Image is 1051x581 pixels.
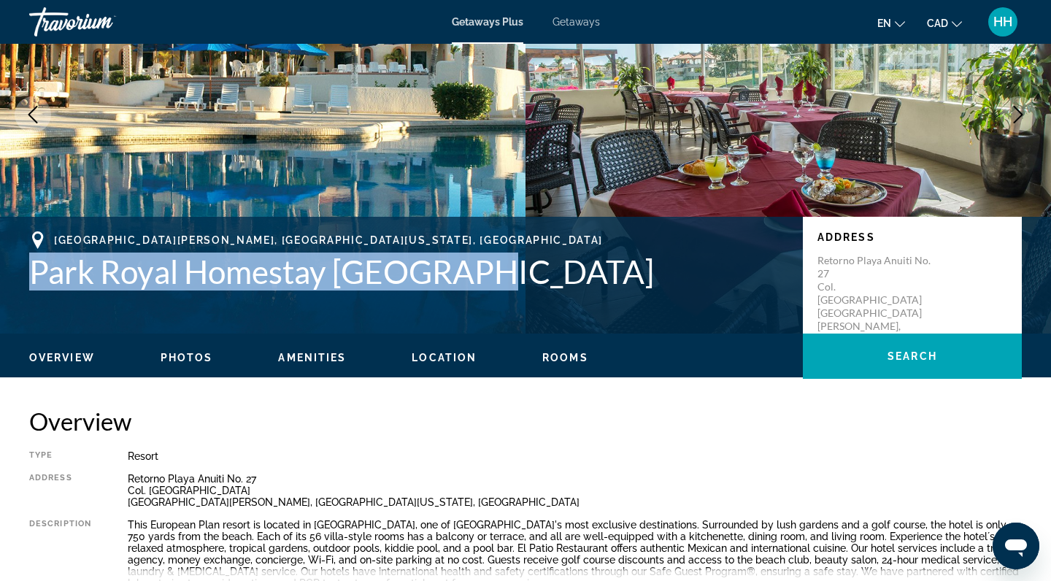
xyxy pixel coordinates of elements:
[452,16,523,28] a: Getaways Plus
[29,407,1022,436] h2: Overview
[927,18,948,29] span: CAD
[15,96,51,133] button: Previous image
[29,473,91,508] div: Address
[888,350,937,362] span: Search
[993,523,1039,569] iframe: Button to launch messaging window
[877,18,891,29] span: en
[553,16,600,28] a: Getaways
[29,351,95,364] button: Overview
[993,15,1012,29] span: HH
[278,352,346,363] span: Amenities
[877,12,905,34] button: Change language
[128,473,1022,508] div: Retorno Playa Anuiti No. 27 Col. [GEOGRAPHIC_DATA] [GEOGRAPHIC_DATA][PERSON_NAME], [GEOGRAPHIC_DA...
[817,254,934,372] p: Retorno Playa Anuiti No. 27 Col. [GEOGRAPHIC_DATA] [GEOGRAPHIC_DATA][PERSON_NAME], [GEOGRAPHIC_DA...
[54,234,603,246] span: [GEOGRAPHIC_DATA][PERSON_NAME], [GEOGRAPHIC_DATA][US_STATE], [GEOGRAPHIC_DATA]
[542,352,588,363] span: Rooms
[29,3,175,41] a: Travorium
[161,352,213,363] span: Photos
[927,12,962,34] button: Change currency
[29,450,91,462] div: Type
[128,450,1022,462] div: Resort
[1000,96,1036,133] button: Next image
[542,351,588,364] button: Rooms
[412,351,477,364] button: Location
[29,253,788,290] h1: Park Royal Homestay [GEOGRAPHIC_DATA]
[984,7,1022,37] button: User Menu
[803,334,1022,379] button: Search
[161,351,213,364] button: Photos
[817,231,1007,243] p: Address
[278,351,346,364] button: Amenities
[29,352,95,363] span: Overview
[412,352,477,363] span: Location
